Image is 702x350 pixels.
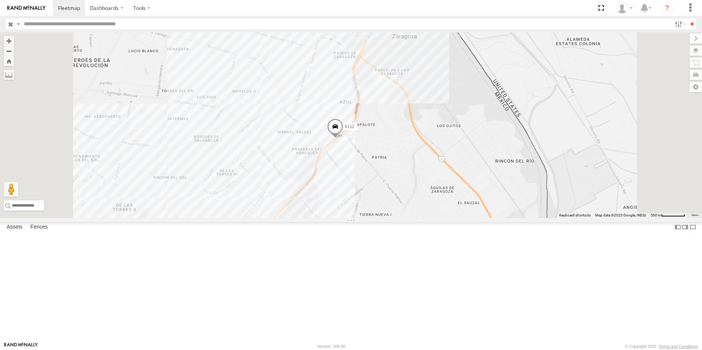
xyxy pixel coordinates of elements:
div: Version: 306.00 [318,344,345,349]
label: Fences [27,222,51,232]
button: Zoom Home [4,56,14,66]
label: Search Query [15,19,21,29]
button: Zoom in [4,36,14,46]
span: Map data ©2025 Google, INEGI [595,213,646,217]
a: Terms and Conditions [659,344,698,349]
label: Search Filter Options [672,19,688,29]
span: 500 m [651,213,661,217]
button: Zoom out [4,46,14,56]
i: ? [661,2,673,14]
span: 4112 [345,124,355,129]
a: Visit our Website [4,343,38,350]
div: rob jurad [614,3,635,14]
button: Keyboard shortcuts [559,213,591,218]
button: Map Scale: 500 m per 61 pixels [648,213,687,218]
label: Measure [4,70,14,80]
div: © Copyright 2025 - [625,344,698,349]
a: Terms (opens in new tab) [691,214,699,217]
label: Map Settings [690,82,702,92]
img: rand-logo.svg [7,6,46,11]
label: Dock Summary Table to the Left [674,222,681,233]
button: Drag Pegman onto the map to open Street View [4,182,18,197]
label: Assets [3,222,26,232]
label: Hide Summary Table [689,222,696,233]
label: Dock Summary Table to the Right [681,222,689,233]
